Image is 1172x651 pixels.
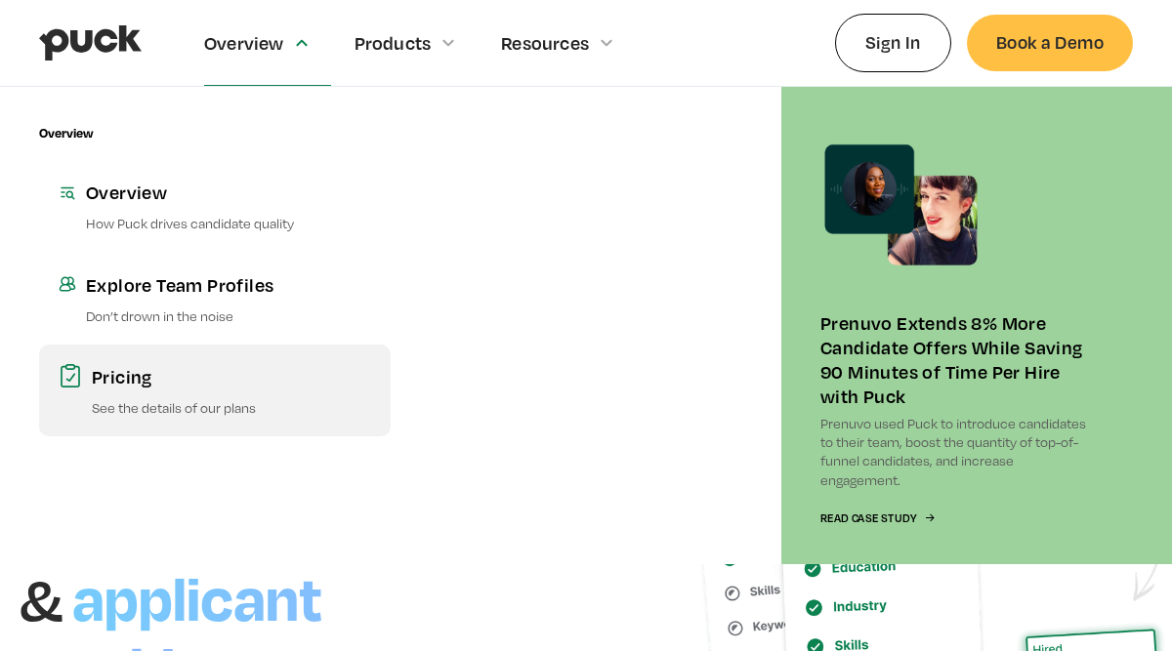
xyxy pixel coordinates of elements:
p: See the details of our plans [92,398,371,417]
p: How Puck drives candidate quality [86,214,371,232]
div: Resources [501,32,589,54]
a: OverviewHow Puck drives candidate quality [39,160,391,252]
div: Prenuvo Extends 8% More Candidate Offers While Saving 90 Minutes of Time Per Hire with Puck [820,310,1094,408]
div: Overview [86,180,371,204]
div: Explore Team Profiles [86,272,371,297]
div: Pricing [92,364,371,388]
div: Products [355,32,432,54]
p: Don’t drown in the noise [86,306,371,325]
a: Prenuvo Extends 8% More Candidate Offers While Saving 90 Minutes of Time Per Hire with PuckPrenuv... [781,87,1133,564]
p: Prenuvo used Puck to introduce candidates to their team, boost the quantity of top-of-funnel cand... [820,414,1094,489]
a: Explore Team ProfilesDon’t drown in the noise [39,253,391,345]
div: Overview [204,32,284,54]
a: PricingSee the details of our plans [39,345,391,436]
div: Read Case Study [820,512,916,525]
div: Overview [39,126,93,141]
a: Sign In [835,14,951,71]
a: Book a Demo [967,15,1133,70]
